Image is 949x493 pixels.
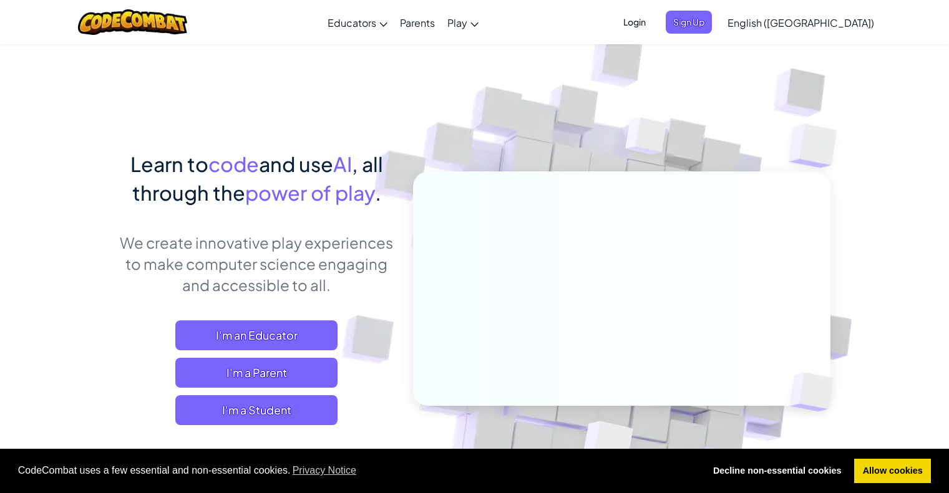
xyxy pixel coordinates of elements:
span: and use [259,151,333,176]
a: I'm a Parent [175,358,338,388]
a: Educators [321,6,394,39]
button: Login [616,11,653,34]
p: We create innovative play experiences to make computer science engaging and accessible to all. [119,232,394,295]
span: Play [447,16,467,29]
a: I'm an Educator [175,320,338,350]
img: Overlap cubes [601,93,691,186]
a: allow cookies [854,459,931,484]
a: deny cookies [704,459,850,484]
button: Sign Up [666,11,712,34]
span: power of play [245,180,375,205]
a: English ([GEOGRAPHIC_DATA]) [721,6,880,39]
img: CodeCombat logo [78,9,187,35]
span: AI [333,151,352,176]
span: . [375,180,381,205]
span: CodeCombat uses a few essential and non-essential cookies. [18,461,695,480]
a: learn more about cookies [291,461,359,480]
span: English ([GEOGRAPHIC_DATA]) [728,16,874,29]
span: Learn to [130,151,208,176]
span: Educators [328,16,376,29]
a: Parents [394,6,441,39]
a: Play [441,6,485,39]
img: Overlap cubes [769,347,862,438]
button: I'm a Student [175,395,338,425]
span: code [208,151,259,176]
img: Overlap cubes [764,93,872,199]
